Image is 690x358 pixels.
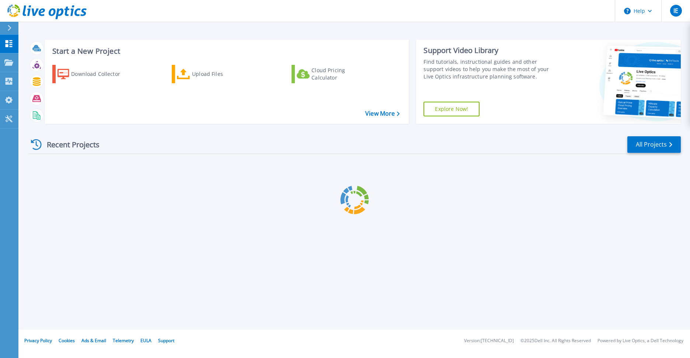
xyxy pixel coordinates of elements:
li: Version: [TECHNICAL_ID] [464,338,514,343]
div: Support Video Library [424,46,558,55]
div: Recent Projects [28,136,109,154]
div: Find tutorials, instructional guides and other support videos to help you make the most of your L... [424,58,558,80]
a: Telemetry [113,337,134,344]
a: Download Collector [52,65,135,83]
a: All Projects [627,136,681,153]
a: Ads & Email [81,337,106,344]
a: Upload Files [172,65,254,83]
div: Cloud Pricing Calculator [311,67,370,81]
a: Support [158,337,174,344]
div: Download Collector [71,67,130,81]
a: Cloud Pricing Calculator [292,65,374,83]
a: View More [365,110,400,117]
span: IE [673,8,678,14]
a: Privacy Policy [24,337,52,344]
a: EULA [140,337,151,344]
div: Upload Files [192,67,251,81]
li: © 2025 Dell Inc. All Rights Reserved [520,338,591,343]
a: Cookies [59,337,75,344]
a: Explore Now! [424,102,480,116]
li: Powered by Live Optics, a Dell Technology [597,338,683,343]
h3: Start a New Project [52,47,400,55]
